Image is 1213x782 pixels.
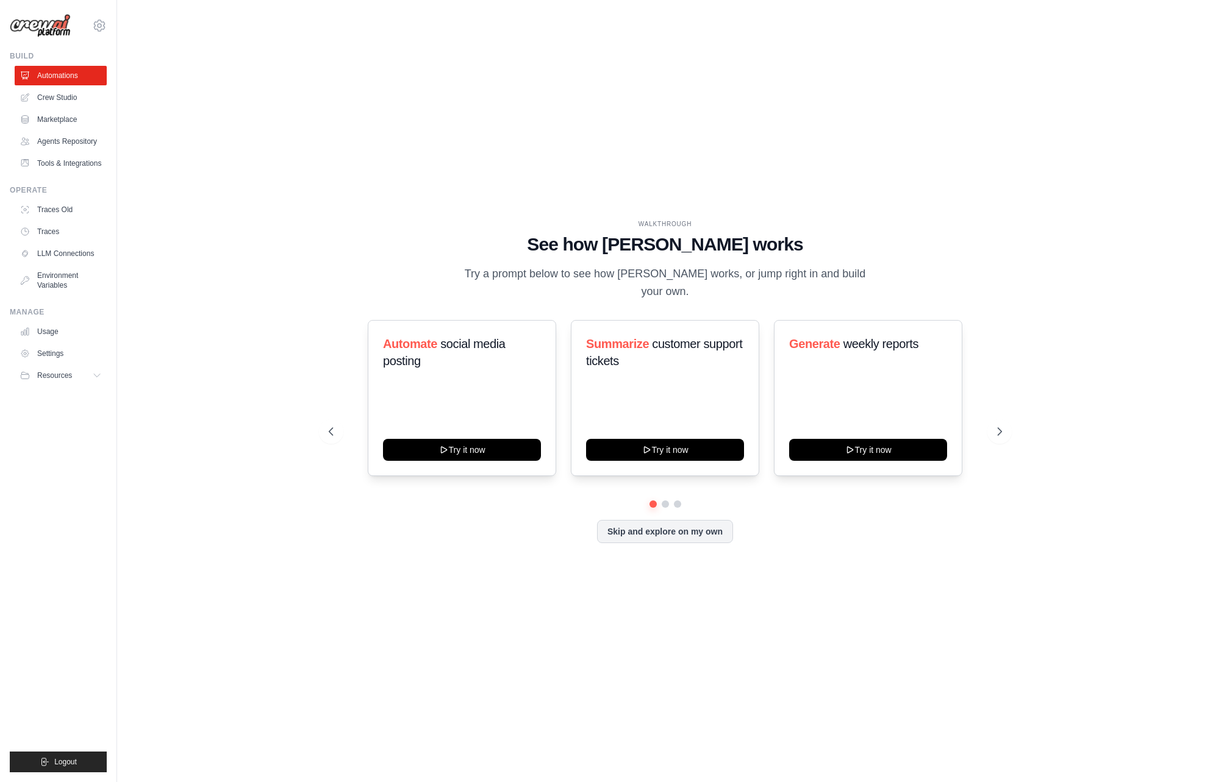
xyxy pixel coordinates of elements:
[586,439,744,461] button: Try it now
[586,337,742,368] span: customer support tickets
[15,154,107,173] a: Tools & Integrations
[586,337,649,350] span: Summarize
[10,51,107,61] div: Build
[843,337,918,350] span: weekly reports
[15,322,107,341] a: Usage
[10,14,71,38] img: Logo
[10,307,107,317] div: Manage
[15,88,107,107] a: Crew Studio
[329,219,1002,229] div: WALKTHROUGH
[460,265,870,301] p: Try a prompt below to see how [PERSON_NAME] works, or jump right in and build your own.
[10,752,107,772] button: Logout
[37,371,72,380] span: Resources
[789,439,947,461] button: Try it now
[383,439,541,461] button: Try it now
[15,110,107,129] a: Marketplace
[54,757,77,767] span: Logout
[329,233,1002,255] h1: See how [PERSON_NAME] works
[15,66,107,85] a: Automations
[15,344,107,363] a: Settings
[15,244,107,263] a: LLM Connections
[789,337,840,350] span: Generate
[383,337,506,368] span: social media posting
[15,266,107,295] a: Environment Variables
[15,222,107,241] a: Traces
[10,185,107,195] div: Operate
[383,337,437,350] span: Automate
[15,200,107,219] a: Traces Old
[15,366,107,385] button: Resources
[597,520,733,543] button: Skip and explore on my own
[15,132,107,151] a: Agents Repository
